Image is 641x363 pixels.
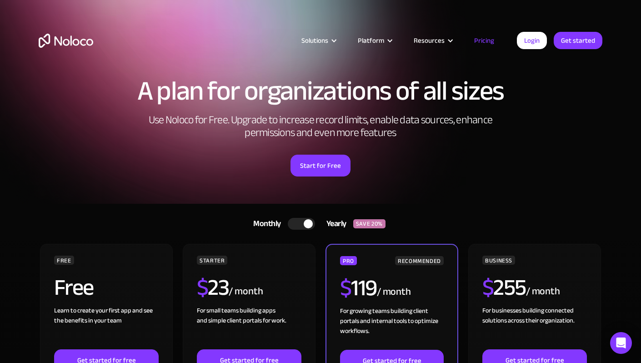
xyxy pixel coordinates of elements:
[482,256,515,265] div: BUSINESS
[315,217,353,231] div: Yearly
[346,35,402,46] div: Platform
[340,256,357,265] div: PRO
[242,217,288,231] div: Monthly
[353,219,386,228] div: SAVE 20%
[197,276,229,299] h2: 23
[197,266,208,309] span: $
[482,276,526,299] h2: 255
[229,284,263,299] div: / month
[402,35,463,46] div: Resources
[54,256,74,265] div: FREE
[197,306,301,349] div: For small teams building apps and simple client portals for work. ‍
[340,277,377,299] h2: 119
[39,77,602,105] h1: A plan for organizations of all sizes
[54,276,94,299] h2: Free
[290,155,351,176] a: Start for Free
[395,256,444,265] div: RECOMMENDED
[610,332,632,354] div: Open Intercom Messenger
[517,32,547,49] a: Login
[197,256,227,265] div: STARTER
[54,306,159,349] div: Learn to create your first app and see the benefits in your team ‍
[340,306,444,350] div: For growing teams building client portals and internal tools to optimize workflows.
[377,285,411,299] div: / month
[414,35,445,46] div: Resources
[554,32,602,49] a: Get started
[482,266,494,309] span: $
[301,35,328,46] div: Solutions
[139,114,502,139] h2: Use Noloco for Free. Upgrade to increase record limits, enable data sources, enhance permissions ...
[526,284,560,299] div: / month
[358,35,384,46] div: Platform
[463,35,506,46] a: Pricing
[340,267,351,309] span: $
[482,306,587,349] div: For businesses building connected solutions across their organization. ‍
[39,34,93,48] a: home
[290,35,346,46] div: Solutions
